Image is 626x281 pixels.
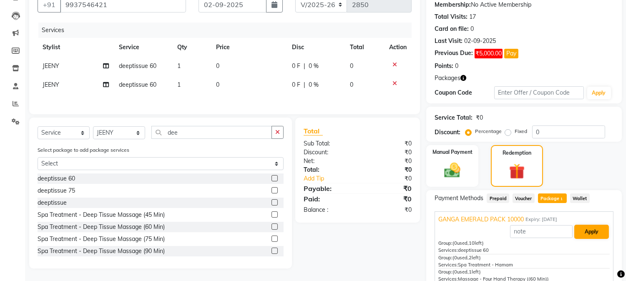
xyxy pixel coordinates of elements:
span: 0 [350,81,353,88]
div: deeptissue [38,198,67,207]
label: Fixed [515,128,527,135]
div: deeptissue 75 [38,186,75,195]
div: Card on file: [435,25,469,33]
input: note [510,225,573,238]
label: Manual Payment [432,148,473,156]
button: Apply [587,87,611,99]
div: ₹0 [358,157,418,166]
span: Total [304,127,323,135]
span: Services: [438,247,458,253]
span: Spa Treatment - Hamam [458,262,513,268]
div: ₹0 [358,183,418,193]
span: deeptissue 60 [119,62,156,70]
span: 0 [216,62,219,70]
div: Sub Total: [297,139,358,148]
span: 1 [469,269,472,275]
span: Voucher [513,193,535,203]
th: Action [384,38,412,57]
span: Payment Methods [435,194,483,203]
div: Discount: [435,128,460,137]
span: Group: [438,255,453,261]
div: ₹0 [358,139,418,148]
div: Last Visit: [435,37,463,45]
span: used, left) [453,255,481,261]
div: Membership: [435,0,471,9]
span: | [304,62,305,70]
div: Paid: [297,194,358,204]
span: (0 [453,255,457,261]
div: Payable: [297,183,358,193]
span: 0 % [309,62,319,70]
div: Coupon Code [435,88,494,97]
span: 0 [350,62,353,70]
div: ₹0 [358,166,418,174]
span: 1 [177,62,181,70]
span: Expiry: [DATE] [525,216,557,223]
span: used, left) [453,269,481,275]
th: Disc [287,38,345,57]
img: _gift.svg [504,162,529,181]
div: ₹0 [358,194,418,204]
div: Net: [297,157,358,166]
span: (0 [453,269,457,275]
th: Stylist [38,38,114,57]
div: 0 [455,62,458,70]
span: 0 [216,81,219,88]
div: 02-09-2025 [464,37,496,45]
img: _cash.svg [439,161,465,180]
span: | [304,80,305,89]
span: 0 % [309,80,319,89]
div: Service Total: [435,113,473,122]
div: 17 [469,13,476,21]
span: Package [538,193,567,203]
label: Percentage [475,128,502,135]
span: 0 F [292,80,300,89]
span: Wallet [570,193,590,203]
div: No Active Membership [435,0,613,9]
div: Total Visits: [435,13,468,21]
div: 0 [470,25,474,33]
span: used, left) [453,240,484,246]
span: Group: [438,240,453,246]
label: Redemption [503,149,531,157]
div: Points: [435,62,453,70]
span: GANGA EMERALD PACK 10000 [438,215,524,224]
th: Price [211,38,287,57]
span: Services: [438,262,458,268]
span: 2 [469,255,472,261]
span: deeptissue 60 [458,247,489,253]
span: 1 [559,197,564,202]
div: Total: [297,166,358,174]
span: 0 F [292,62,300,70]
span: 1 [177,81,181,88]
div: deeptissue 60 [38,174,75,183]
input: Search or Scan [151,126,272,139]
th: Qty [172,38,211,57]
label: Select package to add package services [38,146,129,154]
div: Spa Treatment - Deep Tissue Massage (60 Min) [38,223,165,231]
span: JEENY [43,62,59,70]
span: (0 [453,240,457,246]
div: Previous Due: [435,49,473,58]
div: Balance : [297,206,358,214]
span: ₹5,000.00 [475,49,503,58]
div: Discount: [297,148,358,157]
a: Add Tip [297,174,368,183]
span: Group: [438,269,453,275]
th: Total [345,38,385,57]
div: Spa Treatment - Deep Tissue Massage (75 Min) [38,235,165,243]
div: ₹0 [358,148,418,157]
div: ₹0 [358,206,418,214]
button: Pay [504,49,518,58]
span: JEENY [43,81,59,88]
span: 10 [469,240,475,246]
div: Spa Treatment - Deep Tissue Massage (90 Min) [38,247,165,256]
div: ₹0 [476,113,483,122]
button: Apply [574,225,609,239]
th: Service [114,38,172,57]
span: Packages [435,74,460,83]
span: deeptissue 60 [119,81,156,88]
div: Services [38,23,418,38]
span: Prepaid [487,193,509,203]
div: ₹0 [368,174,418,183]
